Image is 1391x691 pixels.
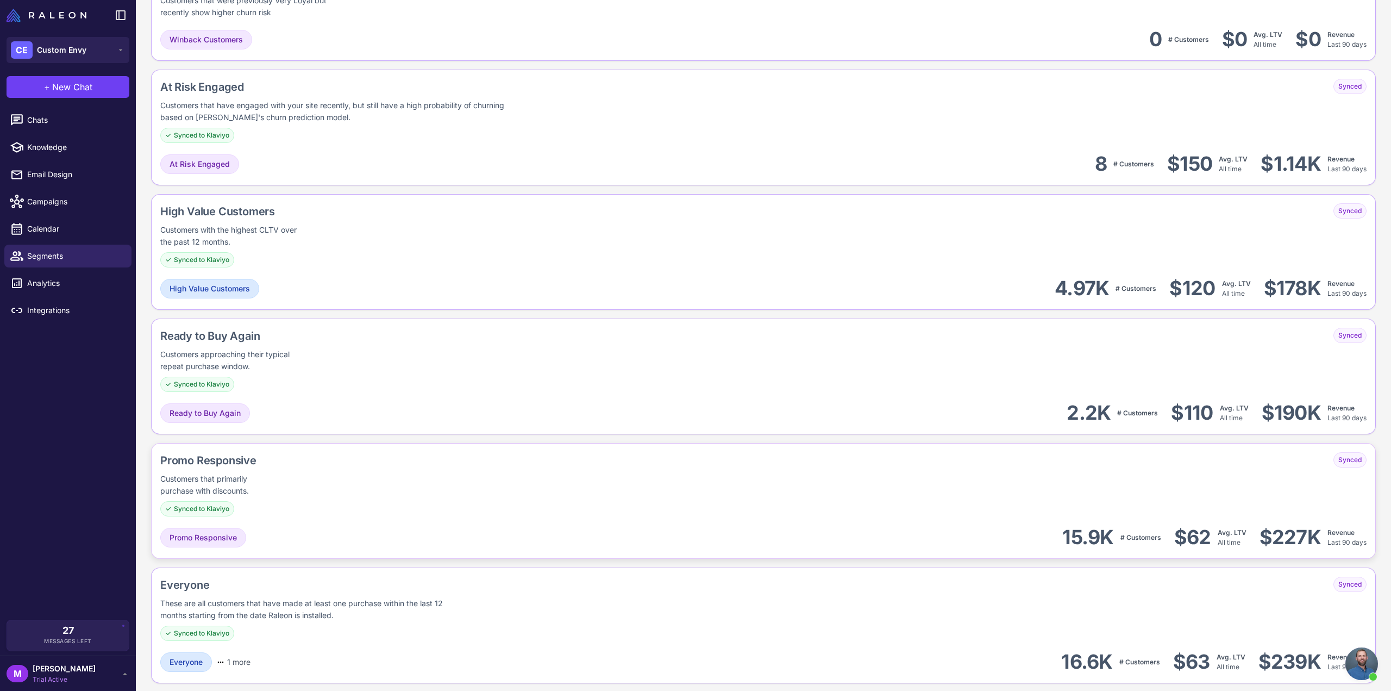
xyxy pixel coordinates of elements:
[7,9,91,22] a: Raleon Logo
[1120,533,1161,541] span: # Customers
[1220,403,1249,423] div: All time
[1327,403,1367,423] div: Last 90 days
[62,626,74,636] span: 27
[1333,452,1367,468] div: Synced
[160,99,518,123] div: Customers that have engaged with your site recently, but still have a high probability of churnin...
[1345,648,1378,680] div: Open chat
[27,114,123,126] span: Chats
[1168,35,1209,43] span: # Customers
[4,272,131,295] a: Analytics
[1218,528,1246,537] span: Avg. LTV
[1260,525,1321,550] div: $227K
[7,665,28,682] div: M
[1173,650,1210,674] div: $63
[1262,401,1321,425] div: $190K
[1062,525,1113,550] div: 15.9K
[1219,155,1248,163] span: Avg. LTV
[33,663,96,675] span: [PERSON_NAME]
[1220,404,1249,412] span: Avg. LTV
[33,675,96,684] span: Trial Active
[4,136,131,159] a: Knowledge
[1333,577,1367,592] div: Synced
[27,223,123,235] span: Calendar
[160,577,618,593] div: Everyone
[27,169,123,180] span: Email Design
[1333,328,1367,343] div: Synced
[1067,401,1111,425] div: 2.2K
[1327,528,1355,537] span: Revenue
[170,407,241,419] span: Ready to Buy Again
[4,245,131,267] a: Segments
[1327,279,1367,298] div: Last 90 days
[1327,30,1367,49] div: Last 90 days
[7,37,129,63] button: CECustom Envy
[1055,276,1109,301] div: 4.97K
[160,224,299,248] div: Customers with the highest CLTV over the past 12 months.
[27,277,123,289] span: Analytics
[1333,79,1367,94] div: Synced
[160,452,338,469] div: Promo Responsive
[170,532,237,544] span: Promo Responsive
[1327,279,1355,288] span: Revenue
[1167,152,1212,176] div: $150
[1222,279,1251,288] span: Avg. LTV
[160,79,697,95] div: At Risk Engaged
[1113,160,1154,168] span: # Customers
[1119,658,1160,666] span: # Customers
[1264,276,1321,301] div: $178K
[1327,154,1367,174] div: Last 90 days
[1258,650,1321,674] div: $239K
[160,348,308,372] div: Customers approaching their typical repeat purchase window.
[1222,279,1251,298] div: All time
[44,80,50,94] span: +
[1222,27,1248,52] div: $0
[1254,30,1282,49] div: All time
[52,80,92,94] span: New Chat
[1218,528,1246,547] div: All time
[1095,152,1107,176] div: 8
[27,304,123,316] span: Integrations
[1149,27,1162,52] div: 0
[160,128,234,143] div: Synced to Klaviyo
[27,141,123,153] span: Knowledge
[1116,284,1156,292] span: # Customers
[1174,525,1211,550] div: $62
[160,252,234,267] div: Synced to Klaviyo
[160,626,234,641] div: Synced to Klaviyo
[1295,27,1321,52] div: $0
[1061,650,1112,674] div: 16.6K
[160,597,466,621] div: These are all customers that have made at least one purchase within the last 12 months starting f...
[160,501,234,516] div: Synced to Klaviyo
[1217,652,1245,672] div: All time
[170,34,243,46] span: Winback Customers
[1327,528,1367,547] div: Last 90 days
[1217,653,1245,661] span: Avg. LTV
[1327,652,1367,672] div: Last 90 days
[160,377,234,392] div: Synced to Klaviyo
[160,203,369,220] div: High Value Customers
[11,41,33,59] div: CE
[37,44,86,56] span: Custom Envy
[1169,276,1215,301] div: $120
[4,299,131,322] a: Integrations
[4,217,131,240] a: Calendar
[1327,404,1355,412] span: Revenue
[170,283,250,295] span: High Value Customers
[1171,401,1213,425] div: $110
[160,328,381,344] div: Ready to Buy Again
[1117,409,1158,417] span: # Customers
[170,158,230,170] span: At Risk Engaged
[212,652,255,672] button: 1 more
[27,250,123,262] span: Segments
[1254,30,1282,39] span: Avg. LTV
[4,190,131,213] a: Campaigns
[4,109,131,132] a: Chats
[1219,154,1248,174] div: All time
[160,473,279,497] div: Customers that primarily purchase with discounts.
[1327,155,1355,163] span: Revenue
[7,9,86,22] img: Raleon Logo
[27,196,123,208] span: Campaigns
[170,656,203,668] span: Everyone
[1327,653,1355,661] span: Revenue
[4,163,131,186] a: Email Design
